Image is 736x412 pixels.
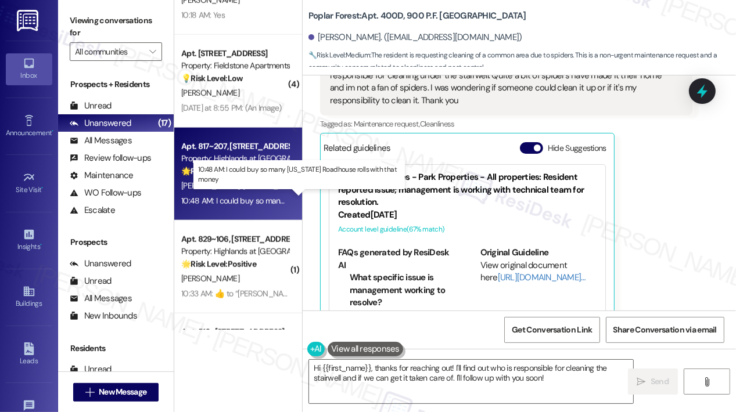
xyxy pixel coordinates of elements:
span: Share Conversation via email [613,324,717,336]
div: Residents [58,342,174,355]
i:  [702,377,711,386]
div: WO Follow-ups [70,187,141,199]
span: [PERSON_NAME] [181,88,239,98]
span: : The resident is requesting cleaning of a common area due to spiders. This is a non-urgent maint... [308,49,736,74]
a: Buildings [6,281,52,313]
div: [PERSON_NAME]. ([EMAIL_ADDRESS][DOMAIN_NAME]) [308,31,522,44]
div: Apt. 829~106, [STREET_ADDRESS] [181,233,289,245]
div: Account level guideline ( 67 % match) [338,223,597,236]
li: What specific issue is management working to resolve? [350,272,454,309]
a: [URL][DOMAIN_NAME]… [498,272,586,283]
button: New Message [73,383,159,402]
div: Related guidelines [324,142,391,159]
i:  [85,388,94,397]
span: Send [651,375,669,388]
button: Send [628,368,678,395]
div: Apt. 817~207, [STREET_ADDRESS] [181,140,289,153]
div: Created [DATE] [338,209,597,221]
div: All Messages [70,135,132,147]
div: Unread [70,363,112,375]
div: Property: Fieldstone Apartments [181,60,289,72]
strong: 🌟 Risk Level: Positive [181,166,256,176]
strong: 🔧 Risk Level: Medium [308,50,370,60]
div: Maintenance [70,169,134,182]
div: Prospects [58,236,174,248]
div: Escalate [70,204,115,216]
strong: 💡 Risk Level: Low [181,73,243,84]
a: Site Visit • [6,168,52,199]
i:  [149,47,156,56]
div: Apt. [STREET_ADDRESS] [181,48,289,60]
div: Property: Highlands at [GEOGRAPHIC_DATA] Apartments [181,245,289,258]
span: Cleanliness [420,119,455,129]
a: Insights • [6,225,52,256]
div: Unanswered [70,117,131,129]
label: Viewing conversations for [70,12,162,42]
button: Get Conversation Link [504,317,599,343]
div: Unread [70,275,112,287]
div: Review follow-ups [70,152,151,164]
span: • [40,241,42,249]
span: Maintenance request , [354,119,420,129]
img: ResiDesk Logo [17,10,41,31]
div: Prospects + Residents [58,78,174,91]
span: • [52,127,53,135]
i:  [637,377,646,386]
div: Unread [70,100,112,112]
p: 10:48 AM: I could buy so many [US_STATE] Roadhouse rolls with that money [198,165,400,185]
span: New Message [99,386,146,398]
a: Leads [6,339,52,370]
a: Inbox [6,53,52,85]
div: Tagged as: [320,115,692,132]
div: 10:48 AM: I could buy so many [US_STATE] Roadhouse rolls with that money [181,196,437,206]
span: [PERSON_NAME] [181,273,239,284]
strong: 🌟 Risk Level: Positive [181,259,256,269]
span: [PERSON_NAME] [181,180,243,191]
span: Get Conversation Link [512,324,592,336]
div: Apt. 510~[STREET_ADDRESS] [181,326,289,338]
span: • [42,184,44,192]
b: FAQs generated by ResiDesk AI [338,247,450,270]
b: Poplar Forest: Apt. 400D, 900 P.F. [GEOGRAPHIC_DATA] [308,10,526,22]
label: Hide Suggestions [548,142,606,154]
div: (17) [155,114,174,132]
div: Good morning [PERSON_NAME], this is [PERSON_NAME] from 400D. I was wondering who is responsible f... [330,57,674,107]
div: 10:18 AM: Yes [181,10,225,20]
div: New Inbounds [70,310,137,322]
div: Unanswered [70,258,131,270]
b: Original Guideline [480,247,549,258]
input: All communities [75,42,143,61]
div: View original document here [480,259,597,284]
textarea: Hi {{first_name}}, thanks for reaching out! I'll find out who is responsible for cleaning the sta... [309,360,633,403]
div: Property: Highlands at [GEOGRAPHIC_DATA] Apartments [181,153,289,165]
div: Park Properties - Park Properties - All properties: Resident reported issue; management is workin... [338,171,597,208]
div: All Messages [70,292,132,305]
button: Share Conversation via email [606,317,724,343]
div: [DATE] at 8:55 PM: (An Image) [181,103,282,113]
